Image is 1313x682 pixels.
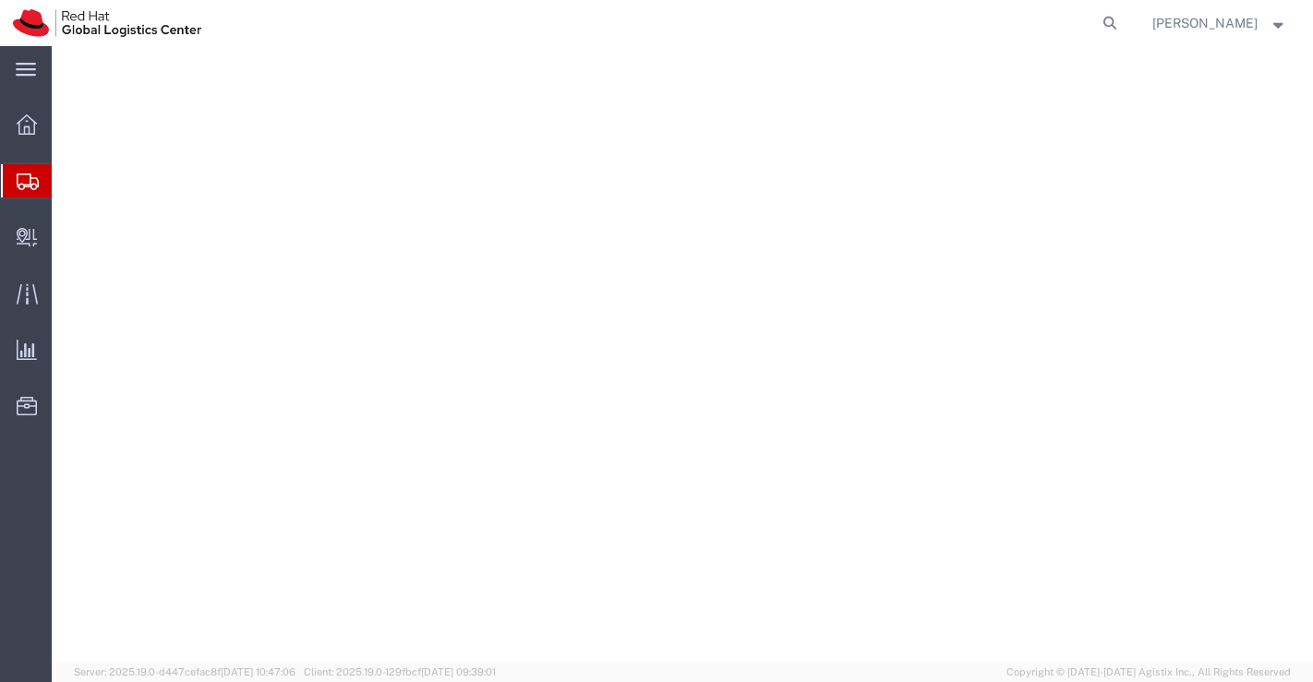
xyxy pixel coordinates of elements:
button: [PERSON_NAME] [1151,12,1288,34]
iframe: FS Legacy Container [52,46,1313,663]
span: Copyright © [DATE]-[DATE] Agistix Inc., All Rights Reserved [1006,664,1291,680]
span: Sumitra Hansdah [1152,13,1258,33]
span: Client: 2025.19.0-129fbcf [304,666,496,677]
span: [DATE] 10:47:06 [221,666,295,677]
img: logo [13,9,201,37]
span: Server: 2025.19.0-d447cefac8f [74,666,295,677]
span: [DATE] 09:39:01 [421,666,496,677]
